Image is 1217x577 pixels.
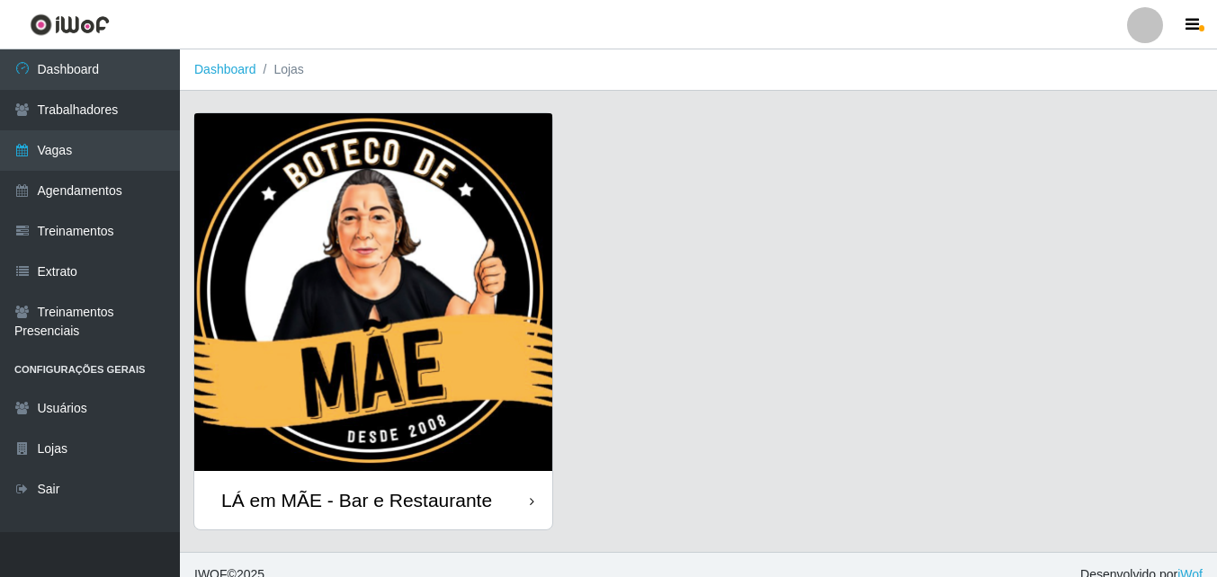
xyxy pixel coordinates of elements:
a: Dashboard [194,62,256,76]
nav: breadcrumb [180,49,1217,91]
a: LÁ em MÃE - Bar e Restaurante [194,113,552,529]
img: CoreUI Logo [30,13,110,36]
img: cardImg [194,113,552,471]
div: LÁ em MÃE - Bar e Restaurante [221,489,492,511]
li: Lojas [256,60,304,79]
